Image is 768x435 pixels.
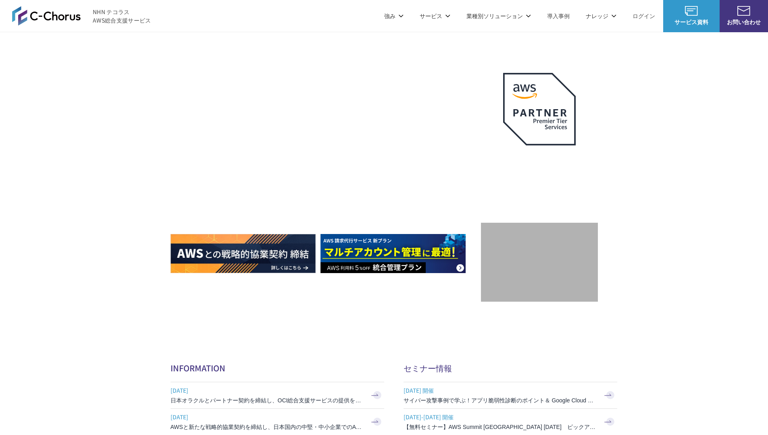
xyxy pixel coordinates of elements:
p: 業種別ソリューション [466,12,531,20]
span: [DATE] [171,411,364,423]
img: AWS請求代行サービス 統合管理プラン [321,234,466,273]
a: [DATE] AWSと新たな戦略的協業契約を締結し、日本国内の中堅・中小企業でのAWS活用を加速 [171,409,384,435]
a: AWS総合支援サービス C-Chorus NHN テコラスAWS総合支援サービス [12,6,151,25]
span: NHN テコラス AWS総合支援サービス [93,8,151,25]
h3: 【無料セミナー】AWS Summit [GEOGRAPHIC_DATA] [DATE] ピックアップセッション [404,423,597,431]
a: [DATE]-[DATE] 開催 【無料セミナー】AWS Summit [GEOGRAPHIC_DATA] [DATE] ピックアップセッション [404,409,617,435]
p: 最上位プレミアティア サービスパートナー [493,155,585,186]
img: AWS総合支援サービス C-Chorus サービス資料 [685,6,698,16]
p: AWSの導入からコスト削減、 構成・運用の最適化からデータ活用まで 規模や業種業態を問わない マネージドサービスで [171,89,481,124]
a: 導入事例 [547,12,570,20]
img: AWS総合支援サービス C-Chorus [12,6,81,25]
h2: INFORMATION [171,362,384,374]
img: AWSとの戦略的協業契約 締結 [171,234,316,273]
a: ログイン [633,12,655,20]
em: AWS [530,155,548,167]
a: [DATE] 開催 サイバー攻撃事例で学ぶ！アプリ脆弱性診断のポイント＆ Google Cloud セキュリティ対策 [404,382,617,408]
h3: AWSと新たな戦略的協業契約を締結し、日本国内の中堅・中小企業でのAWS活用を加速 [171,423,364,431]
h2: セミナー情報 [404,362,617,374]
h3: サイバー攻撃事例で学ぶ！アプリ脆弱性診断のポイント＆ Google Cloud セキュリティ対策 [404,396,597,404]
span: [DATE] [171,384,364,396]
a: [DATE] 日本オラクルとパートナー契約を締結し、OCI総合支援サービスの提供を開始 [171,382,384,408]
p: サービス [420,12,450,20]
h1: AWS ジャーニーの 成功を実現 [171,133,481,210]
img: 契約件数 [497,235,582,294]
p: ナレッジ [586,12,616,20]
span: サービス資料 [663,18,720,26]
img: AWSプレミアティアサービスパートナー [503,73,576,145]
h3: 日本オラクルとパートナー契約を締結し、OCI総合支援サービスの提供を開始 [171,396,364,404]
span: [DATE]-[DATE] 開催 [404,411,597,423]
span: お問い合わせ [720,18,768,26]
span: [DATE] 開催 [404,384,597,396]
img: お問い合わせ [737,6,750,16]
p: 強み [384,12,404,20]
